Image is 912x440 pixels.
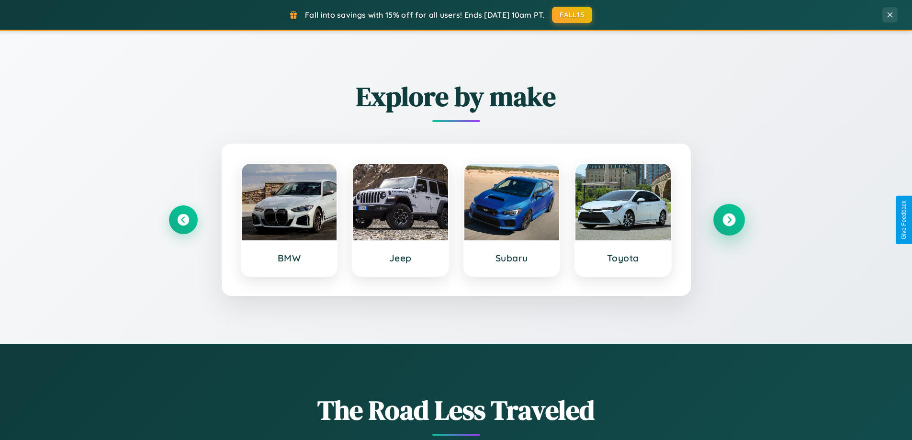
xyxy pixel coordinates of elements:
[362,252,439,264] h3: Jeep
[305,10,545,20] span: Fall into savings with 15% off for all users! Ends [DATE] 10am PT.
[251,252,327,264] h3: BMW
[169,78,743,115] h2: Explore by make
[169,392,743,429] h1: The Road Less Traveled
[901,201,907,239] div: Give Feedback
[585,252,661,264] h3: Toyota
[552,7,592,23] button: FALL15
[474,252,550,264] h3: Subaru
